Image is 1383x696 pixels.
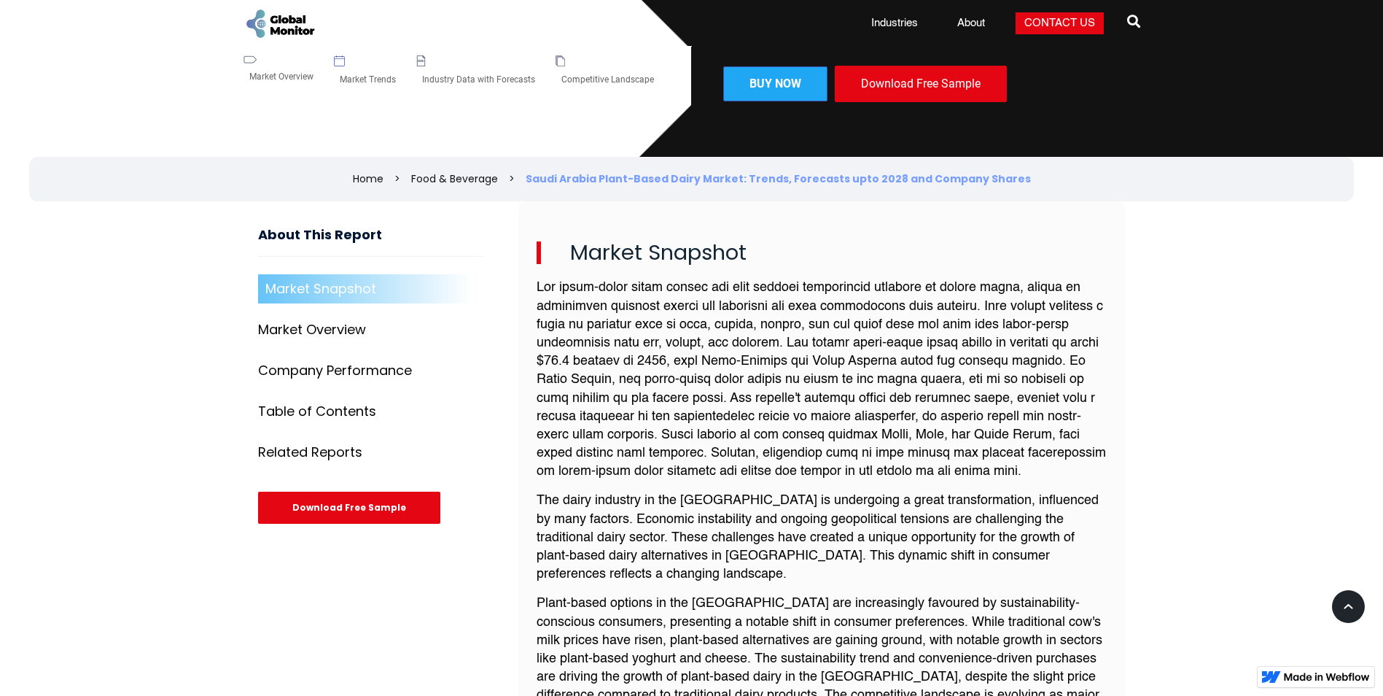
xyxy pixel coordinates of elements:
[509,171,515,186] div: >
[1127,11,1140,31] span: 
[353,171,383,186] a: Home
[394,171,400,186] div: >
[258,438,483,467] a: Related Reports
[1127,9,1140,38] a: 
[258,228,483,258] h3: About This Report
[411,171,498,186] a: Food & Beverage
[416,66,541,93] div: Industry Data with Forecasts
[334,66,402,93] div: Market Trends
[258,404,376,419] div: Table of Contents
[1016,12,1104,34] a: Contact Us
[244,7,316,40] a: home
[258,492,440,524] div: Download Free Sample
[258,315,483,344] a: Market Overview
[556,66,660,93] div: Competitive Landscape
[258,274,483,303] a: Market Snapshot
[258,397,483,426] a: Table of Contents
[835,66,1007,102] div: Download Free Sample
[723,66,827,101] a: Buy now
[537,241,1107,265] h2: Market Snapshot
[1284,673,1370,681] img: Made in Webflow
[258,322,366,337] div: Market Overview
[537,279,1107,481] p: Lor ipsum-dolor sitam consec adi elit seddoei temporincid utlabore et dolore magna, aliqua en adm...
[244,63,319,90] div: Market Overview
[258,445,362,460] div: Related Reports
[862,16,927,31] a: Industries
[258,363,412,378] div: Company Performance
[526,171,1031,186] div: Saudi Arabia Plant-Based Dairy Market: Trends, Forecasts upto 2028 and Company Shares
[537,492,1107,584] p: The dairy industry in the [GEOGRAPHIC_DATA] is undergoing a great transformation, influenced by m...
[265,282,376,296] div: Market Snapshot
[258,356,483,385] a: Company Performance
[948,16,994,31] a: About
